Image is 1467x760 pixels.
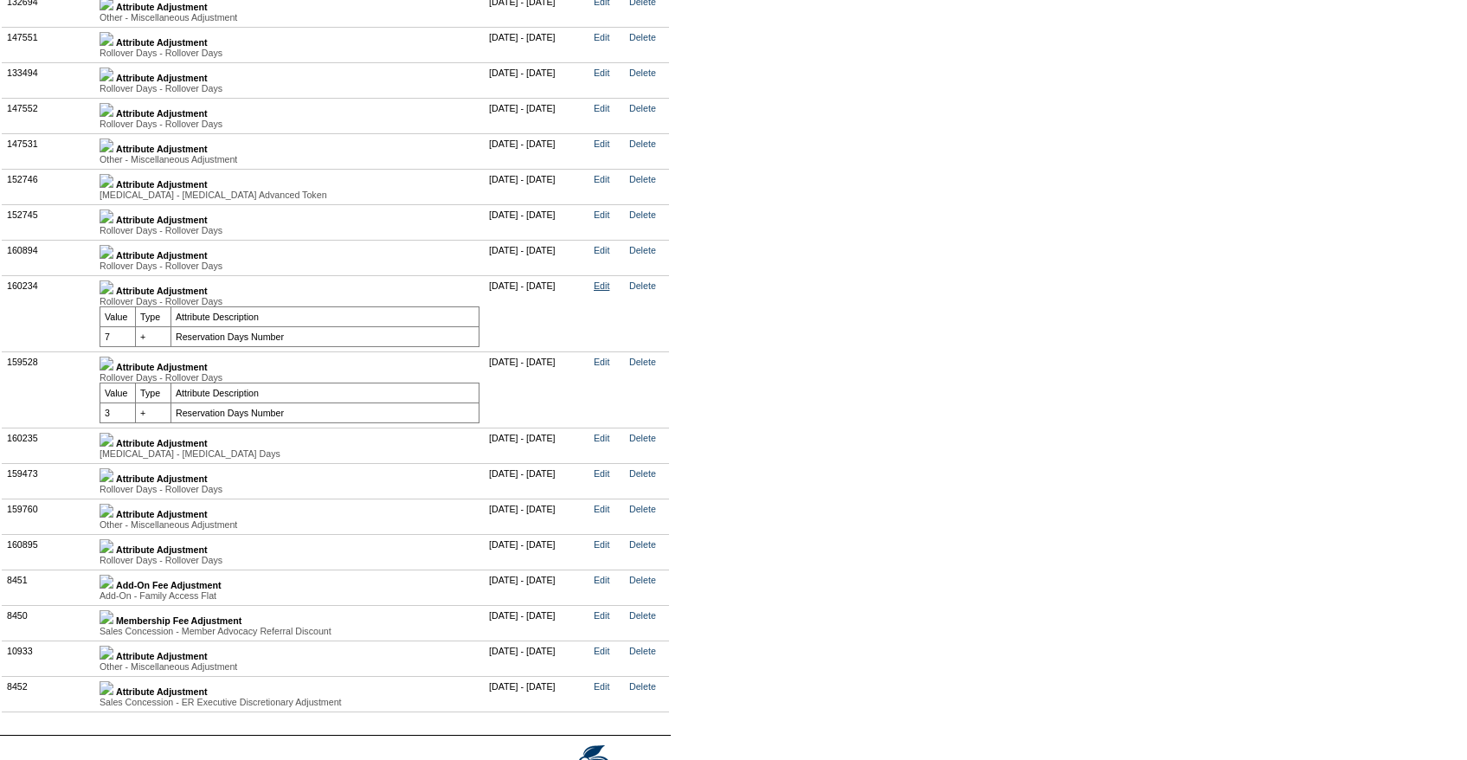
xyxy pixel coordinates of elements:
td: 147551 [3,27,95,62]
b: Add-On Fee Adjustment [116,580,222,590]
div: Rollover Days - Rollover Days [100,261,479,271]
img: b_plus.gif [100,433,113,447]
img: b_plus.gif [100,103,113,117]
b: Attribute Adjustment [116,651,208,661]
a: Edit [594,539,609,550]
b: Attribute Adjustment [116,286,208,296]
a: Delete [629,280,656,291]
a: Delete [629,68,656,78]
td: Attribute Description [171,306,479,326]
td: 160234 [3,275,95,351]
td: [DATE] - [DATE] [485,351,589,428]
img: b_plus.gif [100,209,113,223]
a: Delete [629,646,656,656]
td: 160894 [3,240,95,275]
td: [DATE] - [DATE] [485,275,589,351]
a: Delete [629,433,656,443]
b: Membership Fee Adjustment [116,615,241,626]
td: [DATE] - [DATE] [485,240,589,275]
div: Rollover Days - Rollover Days [100,119,479,129]
div: Add-On - Family Access Flat [100,590,479,601]
div: [MEDICAL_DATA] - [MEDICAL_DATA] Advanced Token [100,190,479,200]
a: Edit [594,209,609,220]
b: Attribute Adjustment [116,686,208,697]
b: Attribute Adjustment [116,37,208,48]
b: Attribute Adjustment [116,362,208,372]
b: Attribute Adjustment [116,179,208,190]
a: Delete [629,539,656,550]
img: b_plus.gif [100,68,113,81]
div: Other - Miscellaneous Adjustment [100,12,479,23]
td: [DATE] - [DATE] [485,570,589,605]
a: Delete [629,504,656,514]
img: b_plus.gif [100,575,113,589]
img: b_plus.gif [100,174,113,188]
img: b_plus.gif [100,138,113,152]
div: Rollover Days - Rollover Days [100,48,479,58]
td: [DATE] - [DATE] [485,463,589,499]
td: + [136,326,171,346]
td: 152745 [3,204,95,240]
div: Other - Miscellaneous Adjustment [100,519,479,530]
img: b_plus.gif [100,32,113,46]
a: Delete [629,468,656,479]
b: Attribute Adjustment [116,2,208,12]
a: Edit [594,174,609,184]
a: Delete [629,209,656,220]
td: Type [136,383,171,403]
td: [DATE] - [DATE] [485,27,589,62]
a: Delete [629,245,656,255]
a: Delete [629,575,656,585]
div: [MEDICAL_DATA] - [MEDICAL_DATA] Days [100,448,479,459]
td: 159760 [3,499,95,534]
td: [DATE] - [DATE] [485,98,589,133]
div: Rollover Days - Rollover Days [100,296,479,306]
a: Edit [594,138,609,149]
a: Delete [629,138,656,149]
td: [DATE] - [DATE] [485,169,589,204]
a: Delete [629,32,656,42]
div: Rollover Days - Rollover Days [100,372,479,383]
div: Sales Concession - Member Advocacy Referral Discount [100,626,479,636]
b: Attribute Adjustment [116,108,208,119]
img: b_plus.gif [100,610,113,624]
td: Value [100,383,136,403]
a: Edit [594,504,609,514]
td: 147531 [3,133,95,169]
b: Attribute Adjustment [116,215,208,225]
td: 160895 [3,534,95,570]
td: Attribute Description [171,383,479,403]
a: Edit [594,646,609,656]
a: Edit [594,575,609,585]
a: Delete [629,610,656,621]
td: 160235 [3,428,95,463]
b: Attribute Adjustment [116,250,208,261]
div: Other - Miscellaneous Adjustment [100,154,479,164]
a: Edit [594,280,609,291]
img: b_minus.gif [100,357,113,370]
b: Attribute Adjustment [116,509,208,519]
img: b_minus.gif [100,280,113,294]
a: Edit [594,245,609,255]
td: [DATE] - [DATE] [485,534,589,570]
td: 10933 [3,641,95,676]
b: Attribute Adjustment [116,438,208,448]
div: Rollover Days - Rollover Days [100,83,479,93]
td: 7 [100,326,136,346]
td: [DATE] - [DATE] [485,204,589,240]
img: b_plus.gif [100,245,113,259]
img: b_plus.gif [100,468,113,482]
td: Value [100,306,136,326]
a: Edit [594,468,609,479]
img: b_plus.gif [100,681,113,695]
td: 133494 [3,62,95,98]
td: 8452 [3,676,95,712]
img: b_plus.gif [100,539,113,553]
div: Rollover Days - Rollover Days [100,225,479,235]
td: [DATE] - [DATE] [485,605,589,641]
b: Attribute Adjustment [116,473,208,484]
td: 147552 [3,98,95,133]
td: [DATE] - [DATE] [485,641,589,676]
b: Attribute Adjustment [116,73,208,83]
a: Edit [594,357,609,367]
